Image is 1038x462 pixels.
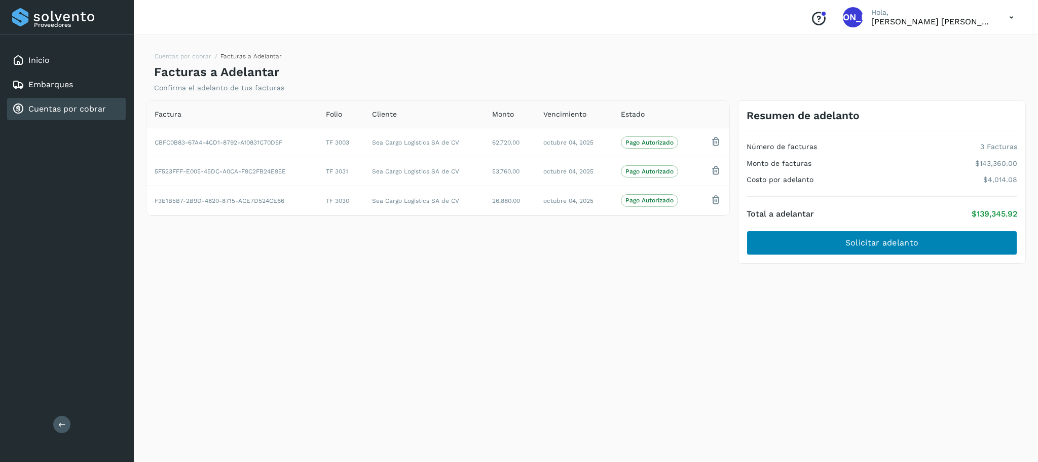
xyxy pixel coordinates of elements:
[372,109,397,120] span: Cliente
[154,84,284,92] p: Confirma el adelanto de tus facturas
[747,159,811,168] h4: Monto de facturas
[155,109,181,120] span: Factura
[983,175,1017,184] p: $4,014.08
[318,186,364,215] td: TF 3030
[747,143,817,151] h4: Número de facturas
[318,128,364,157] td: TF 3003
[7,49,126,72] div: Inicio
[154,65,279,80] h4: Facturas a Adelantar
[364,186,484,215] td: Sea Cargo Logistics SA de CV
[747,175,813,184] h4: Costo por adelanto
[154,52,282,65] nav: breadcrumb
[980,143,1017,151] p: 3 Facturas
[621,109,645,120] span: Estado
[625,168,674,175] p: Pago Autorizado
[146,128,318,157] td: CBFC0B83-67A4-4CD1-8792-A10831C70D5F
[972,209,1017,219] p: $139,345.92
[220,53,282,60] span: Facturas a Adelantar
[492,139,520,146] span: 62,720.00
[492,197,520,204] span: 26,880.00
[28,55,50,65] a: Inicio
[543,109,586,120] span: Vencimiento
[492,168,520,175] span: 53,760.00
[747,231,1017,255] button: Solicitar adelanto
[28,80,73,89] a: Embarques
[492,109,514,120] span: Monto
[326,109,342,120] span: Folio
[871,8,993,17] p: Hola,
[747,109,860,122] h3: Resumen de adelanto
[871,17,993,26] p: Jesus Alberto Altamirano Alvarez
[28,104,106,114] a: Cuentas por cobrar
[7,74,126,96] div: Embarques
[7,98,126,120] div: Cuentas por cobrar
[146,186,318,215] td: F3E1B5B7-2B9D-4820-8715-ACE7D524CE66
[747,209,814,219] h4: Total a adelantar
[364,128,484,157] td: Sea Cargo Logistics SA de CV
[543,168,594,175] span: octubre 04, 2025
[146,157,318,186] td: 5F523FFF-E005-45DC-A0CA-F9C2FB24E95E
[543,197,594,204] span: octubre 04, 2025
[975,159,1017,168] p: $143,360.00
[34,21,122,28] p: Proveedores
[625,139,674,146] p: Pago Autorizado
[625,197,674,204] p: Pago Autorizado
[155,53,211,60] a: Cuentas por cobrar
[543,139,594,146] span: octubre 04, 2025
[364,157,484,186] td: Sea Cargo Logistics SA de CV
[318,157,364,186] td: TF 3031
[845,237,918,248] span: Solicitar adelanto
